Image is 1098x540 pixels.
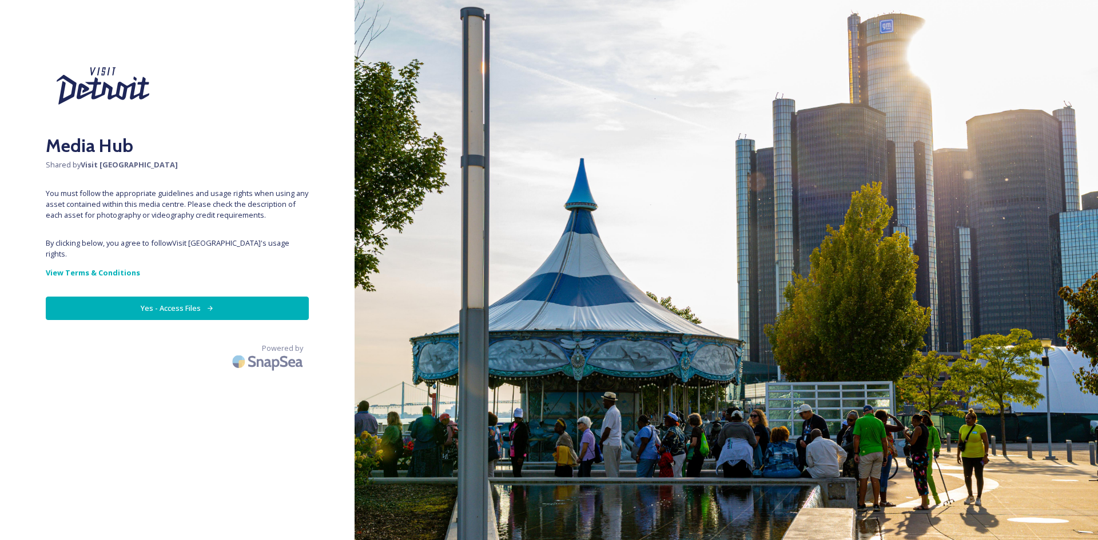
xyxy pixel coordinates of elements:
h2: Media Hub [46,132,309,159]
img: Visit%20Detroit%20New%202024.svg [46,46,160,126]
span: By clicking below, you agree to follow Visit [GEOGRAPHIC_DATA] 's usage rights. [46,238,309,259]
img: SnapSea Logo [229,348,309,375]
button: Yes - Access Files [46,297,309,320]
strong: View Terms & Conditions [46,267,140,278]
span: Powered by [262,343,303,354]
a: View Terms & Conditions [46,266,309,279]
span: You must follow the appropriate guidelines and usage rights when using any asset contained within... [46,188,309,221]
span: Shared by [46,159,309,170]
strong: Visit [GEOGRAPHIC_DATA] [81,159,178,170]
